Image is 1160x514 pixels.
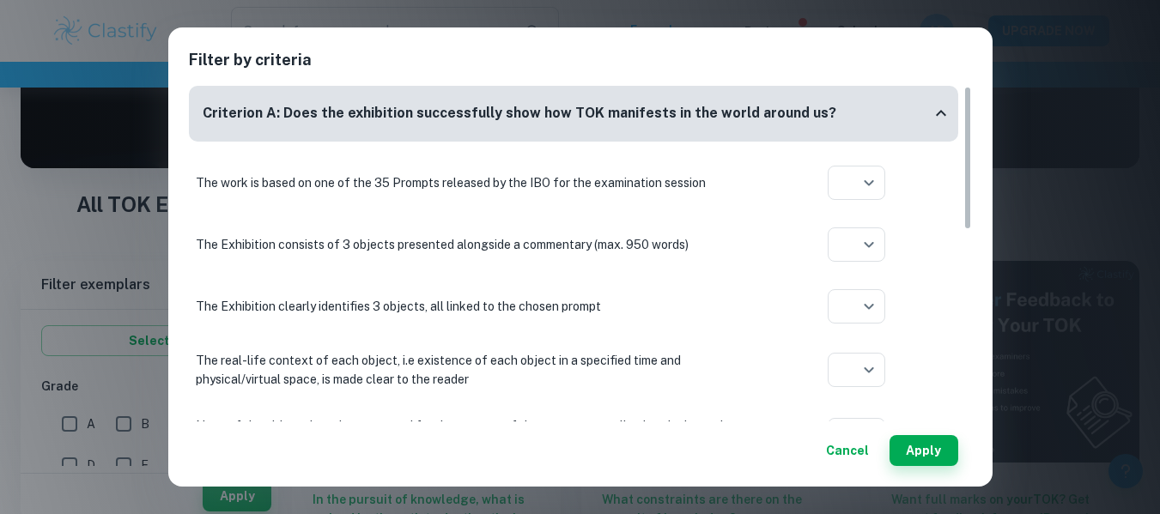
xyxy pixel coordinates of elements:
[196,297,762,316] p: The Exhibition clearly identifies 3 objects, all linked to the chosen prompt
[203,103,836,124] h6: Criterion A: Does the exhibition successfully show how TOK manifests in the world around us?
[196,173,762,192] p: The work is based on one of the 35 Prompts released by the IBO for the examination session
[196,351,762,389] p: The real-life context of each object, i.e existence of each object in a specified time and physic...
[189,48,972,86] h2: Filter by criteria
[819,435,876,466] button: Cancel
[196,235,762,254] p: The Exhibition consists of 3 objects presented alongside a commentary (max. 950 words)
[890,435,958,466] button: Apply
[189,86,958,142] div: Criterion A: Does the exhibition successfully show how TOK manifests in the world around us?
[196,416,762,454] p: None of the objects have been created for the purpose of the assessment- all existed prior to the...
